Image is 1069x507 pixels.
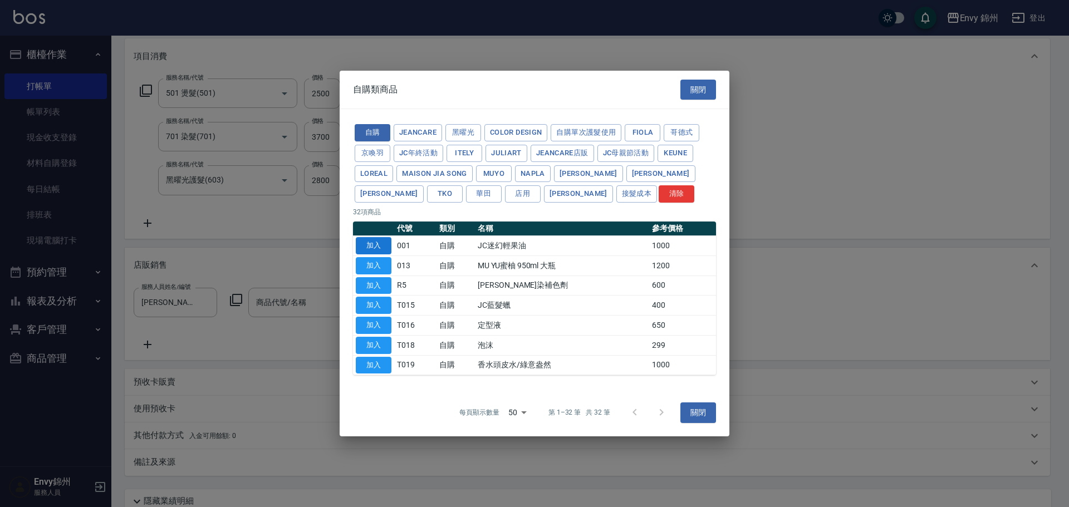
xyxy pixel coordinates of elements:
[626,165,695,183] button: [PERSON_NAME]
[475,236,649,256] td: JC迷幻輕果油
[437,275,475,296] td: 自購
[353,207,716,217] p: 32 項商品
[437,296,475,316] td: 自購
[616,185,658,203] button: 接髮成本
[649,316,716,336] td: 650
[437,335,475,355] td: 自購
[394,316,437,336] td: T016
[437,316,475,336] td: 自購
[649,355,716,375] td: 1000
[649,296,716,316] td: 400
[356,257,391,274] button: 加入
[437,255,475,275] td: 自購
[505,185,541,203] button: 店用
[394,221,437,236] th: 代號
[445,124,481,141] button: 黑曜光
[394,296,437,316] td: T015
[649,255,716,275] td: 1200
[475,275,649,296] td: [PERSON_NAME]染補色劑
[475,255,649,275] td: MU YU蜜柚 950ml 大瓶
[356,277,391,294] button: 加入
[484,124,547,141] button: color design
[356,357,391,374] button: 加入
[356,237,391,254] button: 加入
[437,355,475,375] td: 自購
[356,337,391,354] button: 加入
[504,397,531,427] div: 50
[437,236,475,256] td: 自購
[658,145,693,162] button: KEUNE
[649,236,716,256] td: 1000
[394,355,437,375] td: T019
[664,124,699,141] button: 哥德式
[356,297,391,314] button: 加入
[355,145,390,162] button: 京喚羽
[649,275,716,296] td: 600
[649,221,716,236] th: 參考價格
[459,407,499,417] p: 每頁顯示數量
[475,335,649,355] td: 泡沫
[353,84,398,95] span: 自購類商品
[437,221,475,236] th: 類別
[475,221,649,236] th: 名稱
[394,236,437,256] td: 001
[515,165,551,183] button: Napla
[649,335,716,355] td: 299
[394,275,437,296] td: R5
[476,165,512,183] button: MUYO
[554,165,623,183] button: [PERSON_NAME]
[394,145,443,162] button: JC年終活動
[531,145,594,162] button: JeanCare店販
[475,296,649,316] td: JC藍髮蠟
[447,145,482,162] button: ITELY
[486,145,527,162] button: JuliArt
[356,317,391,334] button: 加入
[475,355,649,375] td: 香水頭皮水/綠意盎然
[659,185,694,203] button: 清除
[355,185,424,203] button: [PERSON_NAME]
[396,165,473,183] button: Maison Jia Song
[680,402,716,423] button: 關閉
[680,80,716,100] button: 關閉
[355,165,393,183] button: Loreal
[427,185,463,203] button: TKO
[394,335,437,355] td: T018
[544,185,613,203] button: [PERSON_NAME]
[475,316,649,336] td: 定型液
[355,124,390,141] button: 自購
[466,185,502,203] button: 華田
[625,124,660,141] button: Fiola
[394,255,437,275] td: 013
[551,124,621,141] button: 自購單次護髮使用
[597,145,655,162] button: JC母親節活動
[548,407,610,417] p: 第 1–32 筆 共 32 筆
[394,124,442,141] button: JeanCare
